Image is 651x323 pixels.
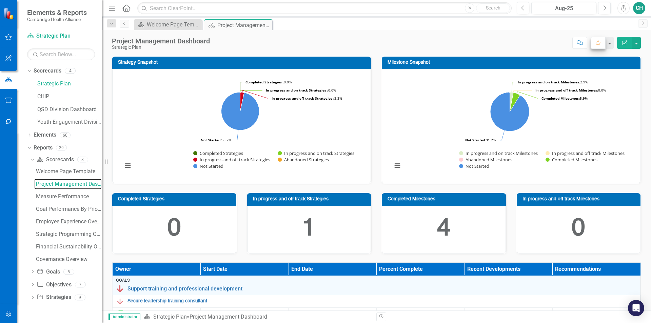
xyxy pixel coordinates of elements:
[393,161,402,170] button: View chart menu, Chart
[201,138,231,142] text: 96.7%
[147,20,200,29] div: Welcome Page Template
[389,75,631,176] svg: Interactive chart
[118,60,368,65] h3: Strategy Snapshot
[37,118,102,126] a: Youth Engagement Division
[127,286,637,292] a: Support training and professional development
[518,80,580,84] tspan: In progress and on track Milestones:
[37,156,74,164] a: Scorecards
[34,204,102,215] a: Goal Performance By Priority Area
[531,2,596,14] button: Aug-25
[65,68,76,74] div: 4
[34,144,53,152] a: Reports
[535,88,606,93] text: 0.0%
[153,314,187,320] a: Strategic Plan
[535,88,598,93] tspan: In progress and off track Milestones:
[118,197,233,202] h3: Completed Strategies
[240,93,244,112] path: Abandoned Strategies , 0.
[60,132,71,138] div: 60
[546,157,597,163] button: Show Completed Milestones
[204,310,220,317] span: [DATE]
[389,211,499,246] div: 4
[465,138,496,142] text: 91.2%
[524,211,634,246] div: 0
[217,21,271,29] div: Project Management Dashboard
[272,96,342,101] text: 3.3%
[34,254,102,265] a: Governance Overview
[37,294,71,301] a: Strategies
[63,269,74,275] div: 5
[36,231,102,237] div: Strategic Programming Overview
[27,17,87,22] small: Cambridge Health Alliance
[34,67,61,75] a: Scorecards
[245,80,284,84] tspan: Completed Strategies :
[518,80,588,84] text: 2.9%
[221,92,259,130] path: Not Started, 29.
[56,145,67,151] div: 29
[112,37,210,45] div: Project Management Dashboard
[278,157,329,163] button: Show Abandoned Strategies
[380,310,461,318] div: 50 %
[37,106,102,114] a: QSD Division Dashboard
[34,179,102,189] a: Project Management Dashboard
[465,138,486,142] tspan: Not Started:
[272,96,334,101] tspan: In progress and off track Strategies :
[388,197,502,202] h3: Completed Milestones
[119,211,229,246] div: 0
[37,80,102,88] a: Strategic Plan
[459,157,512,163] button: Show Abandoned Milestones
[116,285,124,293] img: Below Plan
[254,211,364,246] div: 1
[108,314,140,320] span: Administrator
[193,150,243,156] button: Show Completed Strategies
[389,75,633,176] div: Chart. Highcharts interactive chart.
[37,93,102,101] a: CHIP
[144,313,371,321] div: »
[266,88,336,93] text: 0.0%
[190,314,267,320] div: Project Management Dashboard
[36,194,102,200] div: Measure Performance
[27,8,87,17] span: Elements & Reports
[36,256,102,262] div: Governance Overview
[201,138,221,142] tspan: Not Started:
[522,197,637,202] h3: In progress and off track Milestones
[546,150,625,156] button: Show In progress and off track Milestones
[34,166,102,177] a: Welcome Page Template
[127,299,637,304] a: Secure leadership training consultant
[486,5,500,11] span: Search
[459,150,538,156] button: Show In progress and on track Milestones
[27,32,95,40] a: Strategic Plan
[388,60,637,65] h3: Milestone Snapshot
[36,181,102,187] div: Project Management Dashboard
[292,310,308,317] span: [DATE]
[112,45,210,50] div: Strategic Plan
[3,7,15,19] img: ClearPoint Strategy
[459,163,489,169] button: Show Not Started
[113,276,640,295] td: Double-Click to Edit Right Click for Context Menu
[136,20,200,29] a: Welcome Page Template
[541,96,588,101] text: 5.9%
[253,197,368,202] h3: In progress and off track Strategies
[34,216,102,227] a: Employee Experience Overview
[113,295,640,307] td: Double-Click to Edit Right Click for Context Menu
[633,2,645,14] button: CH
[534,4,594,13] div: Aug-25
[193,157,270,163] button: Show In progress and off track Strategies
[34,241,102,252] a: Financial Sustainability Overview
[36,219,102,225] div: Employee Experience Overview
[77,157,88,163] div: 8
[476,3,510,13] button: Search
[116,297,124,305] img: In progress and off track
[36,244,102,250] div: Financial Sustainability Overview
[36,168,102,175] div: Welcome Page Template
[628,300,644,316] div: Open Intercom Messenger
[245,80,292,84] text: 0.0%
[119,75,364,176] div: Chart. Highcharts interactive chart.
[34,131,56,139] a: Elements
[75,282,86,287] div: 7
[119,75,361,176] svg: Interactive chart
[123,161,133,170] button: View chart menu, Chart
[137,2,512,14] input: Search ClearPoint...
[36,206,102,212] div: Goal Performance By Priority Area
[510,93,520,112] path: Completed Milestones, 4.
